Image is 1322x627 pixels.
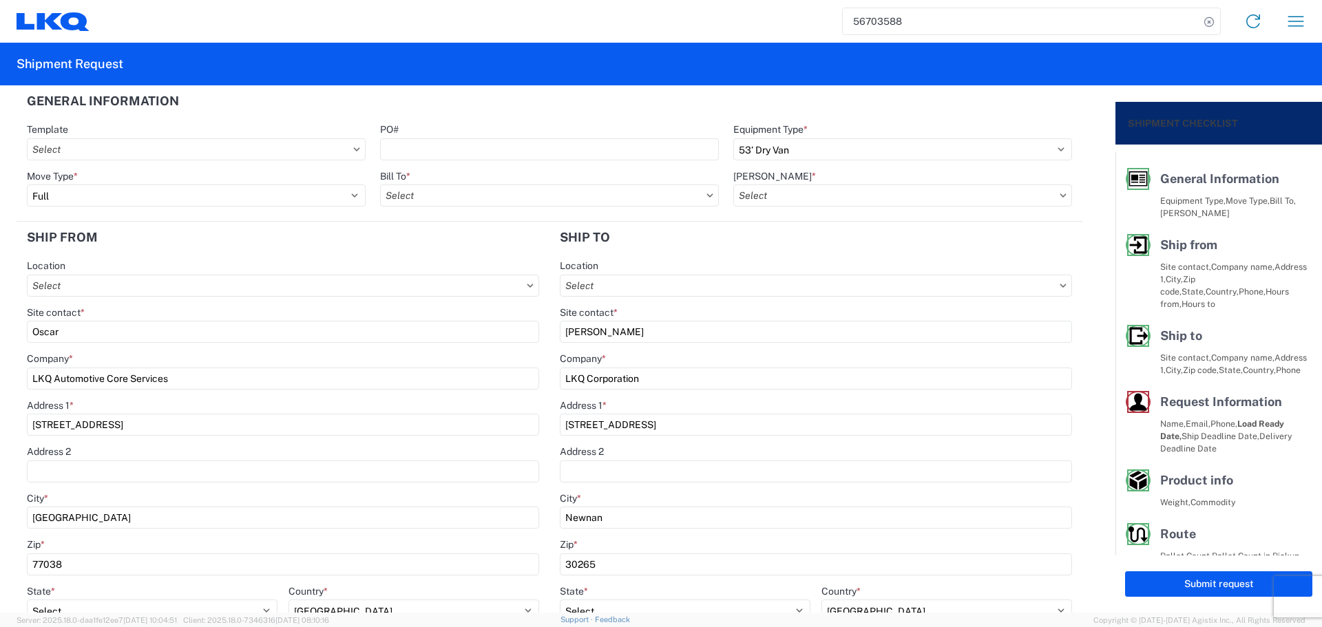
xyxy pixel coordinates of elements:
label: Company [27,352,73,365]
span: Ship from [1160,237,1217,252]
span: City, [1166,274,1183,284]
span: Country, [1206,286,1239,297]
label: Company [560,352,606,365]
span: Site contact, [1160,352,1211,363]
span: Request Information [1160,394,1282,409]
span: Weight, [1160,497,1190,507]
label: Zip [27,538,45,551]
label: Address 1 [560,399,607,412]
span: Phone, [1239,286,1266,297]
h2: Shipment Request [17,56,123,72]
span: Pallet Count, [1160,551,1212,561]
span: Ship Deadline Date, [1182,431,1259,441]
label: Country [288,585,328,597]
span: General Information [1160,171,1279,186]
span: [DATE] 10:04:51 [123,616,177,624]
span: Email, [1186,418,1210,429]
label: Location [27,259,65,272]
span: [PERSON_NAME] [1160,208,1230,218]
h2: General Information [27,94,179,108]
span: Copyright © [DATE]-[DATE] Agistix Inc., All Rights Reserved [1093,614,1305,626]
span: Company name, [1211,352,1274,363]
span: Server: 2025.18.0-daa1fe12ee7 [17,616,177,624]
span: Phone, [1210,418,1237,429]
label: State [560,585,588,597]
label: Address 1 [27,399,74,412]
label: PO# [380,123,399,136]
span: Route [1160,527,1196,541]
span: [DATE] 08:10:16 [275,616,329,624]
span: Phone [1276,365,1301,375]
button: Submit request [1125,571,1312,597]
label: [PERSON_NAME] [733,170,816,182]
span: Hours to [1182,299,1215,309]
label: Move Type [27,170,78,182]
label: Zip [560,538,578,551]
input: Select [27,138,366,160]
span: Move Type, [1226,195,1270,206]
label: Address 2 [27,445,71,458]
input: Select [733,184,1072,206]
label: Equipment Type [733,123,808,136]
span: Site contact, [1160,262,1211,272]
label: Country [821,585,861,597]
label: Bill To [380,170,410,182]
h2: Ship to [560,231,610,244]
span: Equipment Type, [1160,195,1226,206]
span: Ship to [1160,328,1202,343]
a: Feedback [595,615,630,624]
a: Support [560,615,595,624]
span: Name, [1160,418,1186,429]
label: Template [27,123,68,136]
span: Zip code, [1183,365,1219,375]
label: Site contact [560,306,618,319]
label: Site contact [27,306,85,319]
span: Bill To, [1270,195,1296,206]
label: City [27,492,48,504]
h2: Ship from [27,231,98,244]
label: State [27,585,55,597]
input: Select [560,275,1072,297]
span: Country, [1243,365,1276,375]
span: State, [1219,365,1243,375]
span: Product info [1160,473,1233,487]
label: Address 2 [560,445,604,458]
input: Select [27,275,539,297]
input: Shipment, tracking or reference number [843,8,1199,34]
span: Commodity [1190,497,1236,507]
label: City [560,492,581,504]
span: State, [1182,286,1206,297]
span: Company name, [1211,262,1274,272]
span: Pallet Count in Pickup Stops equals Pallet Count in delivery stops, [1160,551,1305,586]
input: Select [380,184,719,206]
label: Location [560,259,598,272]
h2: Shipment Checklist [1128,115,1238,131]
span: City, [1166,365,1183,375]
span: Client: 2025.18.0-7346316 [183,616,329,624]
